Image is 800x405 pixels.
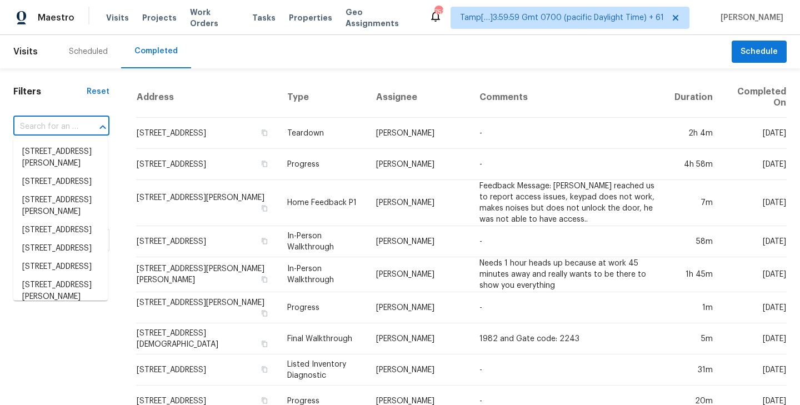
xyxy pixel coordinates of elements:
td: In-Person Walkthrough [278,226,367,257]
td: Needs 1 hour heads up because at work 45 minutes away and really wants to be there to show you ev... [471,257,666,292]
button: Copy Address [259,128,269,138]
td: [DATE] [722,354,787,386]
th: Comments [471,77,666,118]
li: [STREET_ADDRESS] [13,258,108,276]
td: [DATE] [722,323,787,354]
td: Final Walkthrough [278,323,367,354]
div: Scheduled [69,46,108,57]
button: Schedule [732,41,787,63]
th: Assignee [367,77,471,118]
td: - [471,292,666,323]
td: 1h 45m [666,257,722,292]
td: [DATE] [722,149,787,180]
td: 31m [666,354,722,386]
button: Close [95,119,111,135]
button: Copy Address [259,236,269,246]
button: Copy Address [259,203,269,213]
td: In-Person Walkthrough [278,257,367,292]
td: - [471,354,666,386]
div: Reset [87,86,109,97]
td: [STREET_ADDRESS][PERSON_NAME] [136,292,278,323]
th: Duration [666,77,722,118]
td: - [471,118,666,149]
td: Progress [278,149,367,180]
td: Feedback Message: [PERSON_NAME] reached us to report access issues, keypad does not work, makes n... [471,180,666,226]
td: 58m [666,226,722,257]
button: Copy Address [259,274,269,284]
td: [STREET_ADDRESS][PERSON_NAME] [136,180,278,226]
li: [STREET_ADDRESS] [13,221,108,239]
td: - [471,149,666,180]
td: [DATE] [722,292,787,323]
td: [STREET_ADDRESS] [136,226,278,257]
li: [STREET_ADDRESS] [13,173,108,191]
td: 2h 4m [666,118,722,149]
td: [PERSON_NAME] [367,292,471,323]
span: Properties [289,12,332,23]
span: Maestro [38,12,74,23]
td: [STREET_ADDRESS] [136,149,278,180]
td: [DATE] [722,226,787,257]
td: 1m [666,292,722,323]
td: [PERSON_NAME] [367,180,471,226]
td: [DATE] [722,257,787,292]
td: [STREET_ADDRESS] [136,118,278,149]
span: Projects [142,12,177,23]
span: Schedule [741,45,778,59]
h1: Filters [13,86,87,97]
span: Tamp[…]3:59:59 Gmt 0700 (pacific Daylight Time) + 61 [460,12,664,23]
td: [PERSON_NAME] [367,257,471,292]
td: [STREET_ADDRESS][DEMOGRAPHIC_DATA] [136,323,278,354]
td: [PERSON_NAME] [367,118,471,149]
th: Completed On [722,77,787,118]
li: [STREET_ADDRESS] [13,239,108,258]
span: Tasks [252,14,276,22]
th: Address [136,77,278,118]
input: Search for an address... [13,118,78,136]
td: - [471,226,666,257]
td: Progress [278,292,367,323]
td: Teardown [278,118,367,149]
button: Copy Address [259,159,269,169]
td: 4h 58m [666,149,722,180]
button: Copy Address [259,339,269,349]
div: 752 [434,7,442,18]
span: Geo Assignments [346,7,416,29]
button: Copy Address [259,308,269,318]
td: [PERSON_NAME] [367,354,471,386]
td: Home Feedback P1 [278,180,367,226]
th: Type [278,77,367,118]
td: [DATE] [722,180,787,226]
span: Visits [13,39,38,64]
td: [STREET_ADDRESS][PERSON_NAME][PERSON_NAME] [136,257,278,292]
td: 5m [666,323,722,354]
span: [PERSON_NAME] [716,12,783,23]
button: Copy Address [259,364,269,374]
span: Visits [106,12,129,23]
li: [STREET_ADDRESS][PERSON_NAME] [13,276,108,306]
td: [PERSON_NAME] [367,226,471,257]
td: [PERSON_NAME] [367,149,471,180]
td: [PERSON_NAME] [367,323,471,354]
td: [STREET_ADDRESS] [136,354,278,386]
td: [DATE] [722,118,787,149]
td: Listed Inventory Diagnostic [278,354,367,386]
div: Completed [134,46,178,57]
td: 1982 and Gate code: 2243 [471,323,666,354]
span: Work Orders [190,7,239,29]
td: 7m [666,180,722,226]
li: [STREET_ADDRESS][PERSON_NAME] [13,143,108,173]
li: [STREET_ADDRESS][PERSON_NAME] [13,191,108,221]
